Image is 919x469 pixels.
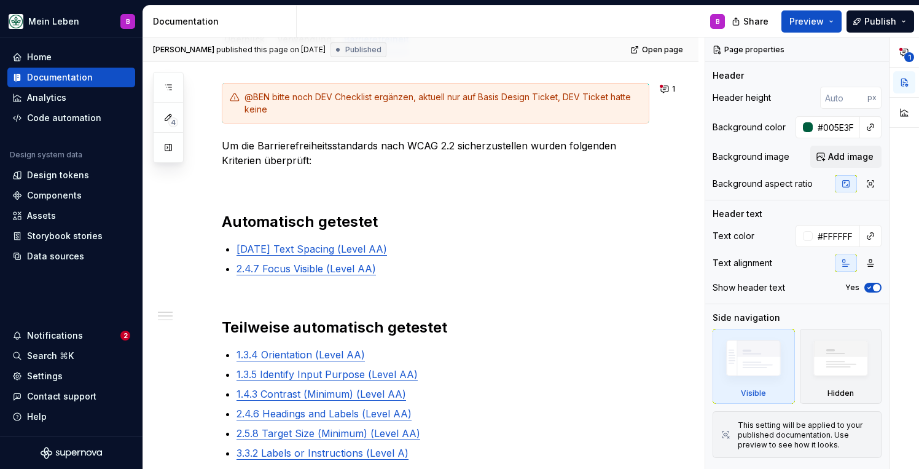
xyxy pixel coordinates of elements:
[2,8,140,34] button: Mein LebenB
[845,283,859,293] label: Yes
[713,282,785,294] div: Show header text
[642,45,683,55] span: Open page
[27,329,83,342] div: Notifications
[7,366,135,386] a: Settings
[713,121,786,133] div: Background color
[27,411,47,423] div: Help
[27,210,56,222] div: Assets
[27,250,84,262] div: Data sources
[713,257,772,269] div: Text alignment
[713,208,762,220] div: Header text
[345,45,381,55] span: Published
[27,350,74,362] div: Search ⌘K
[153,15,291,28] div: Documentation
[222,138,649,168] p: Um die Barrierefreiheitsstandards nach WCAG 2.2 sicherzustellen wurden folgenden Kriterien überpr...
[657,81,681,98] button: 1
[7,108,135,128] a: Code automation
[867,93,877,103] p: px
[237,243,387,255] a: [DATE] Text Spacing (Level AA)
[741,388,766,398] div: Visible
[27,390,96,403] div: Contact support
[7,326,135,345] button: Notifications2
[713,92,771,104] div: Header height
[27,112,101,124] div: Code automation
[27,230,103,242] div: Storybook stories
[41,447,102,459] svg: Supernova Logo
[713,69,744,82] div: Header
[800,329,882,404] div: Hidden
[222,213,378,231] strong: Automatisch getestet
[237,368,418,380] a: 1.3.5 Identify Input Purpose (Level AA)
[781,10,842,33] button: Preview
[237,408,412,420] a: 2.4.6 Headings and Labels (Level AA)
[237,262,376,275] a: 2.4.7 Focus Visible (Level AA)
[27,92,66,104] div: Analytics
[7,47,135,67] a: Home
[713,312,780,324] div: Side navigation
[153,45,214,55] span: [PERSON_NAME]
[713,230,754,242] div: Text color
[7,68,135,87] a: Documentation
[7,165,135,185] a: Design tokens
[237,427,420,439] a: 2.5.8 Target Size (Minimum) (Level AA)
[7,407,135,427] button: Help
[813,116,860,138] input: Auto
[813,225,860,247] input: Auto
[7,226,135,246] a: Storybook stories
[828,151,874,163] span: Add image
[713,178,813,190] div: Background aspect ratio
[904,52,914,62] span: 1
[27,71,93,84] div: Documentation
[7,186,135,205] a: Components
[10,150,82,160] div: Design system data
[120,331,130,341] span: 2
[168,117,178,127] span: 4
[9,14,23,29] img: df5db9ef-aba0-4771-bf51-9763b7497661.png
[237,349,365,361] a: 1.3.4 Orientation (Level AA)
[716,17,720,26] div: B
[827,388,854,398] div: Hidden
[222,318,447,336] strong: Teilweise automatisch getestet
[627,41,689,58] a: Open page
[725,10,776,33] button: Share
[7,206,135,226] a: Assets
[27,169,89,181] div: Design tokens
[216,45,326,55] div: published this page on [DATE]
[27,370,63,382] div: Settings
[738,420,874,450] div: This setting will be applied to your published documentation. Use preview to see how it looks.
[7,246,135,266] a: Data sources
[126,17,130,26] div: B
[27,51,52,63] div: Home
[28,15,79,28] div: Mein Leben
[789,15,824,28] span: Preview
[847,10,914,33] button: Publish
[237,388,406,400] a: 1.4.3 Contrast (Minimum) (Level AA)
[244,91,641,116] div: @BEN bitte noch DEV Checklist ergänzen, aktuell nur auf Basis Design Ticket, DEV Ticket hatte keine
[7,88,135,108] a: Analytics
[7,387,135,406] button: Contact support
[7,346,135,366] button: Search ⌘K
[713,329,795,404] div: Visible
[864,15,896,28] span: Publish
[237,447,409,459] a: 3.3.2 Labels or Instructions (Level A)
[672,84,675,94] span: 1
[810,146,882,168] button: Add image
[743,15,768,28] span: Share
[713,151,789,163] div: Background image
[820,87,867,109] input: Auto
[27,189,82,202] div: Components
